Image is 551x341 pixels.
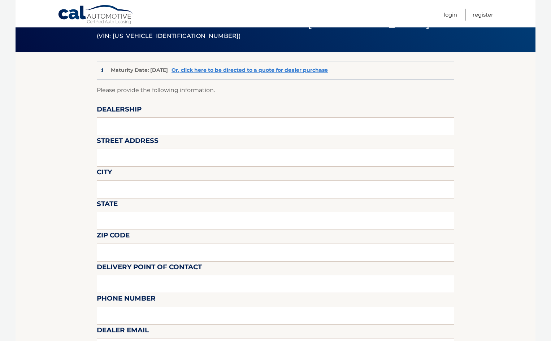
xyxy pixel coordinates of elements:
[97,325,149,338] label: Dealer Email
[97,104,142,117] label: Dealership
[97,230,130,243] label: Zip Code
[473,9,493,21] a: Register
[97,262,202,275] label: Delivery Point of Contact
[444,9,457,21] a: Login
[97,85,454,95] p: Please provide the following information.
[97,32,240,39] small: (VIN: [US_VEHICLE_IDENTIFICATION_NUMBER])
[58,5,134,26] a: Cal Automotive
[97,17,430,41] span: Ground a Vehicle - 2023 Hyundai [GEOGRAPHIC_DATA]
[111,67,168,73] p: Maturity Date: [DATE]
[97,135,159,149] label: Street Address
[97,167,112,180] label: City
[97,293,156,306] label: Phone Number
[97,198,118,212] label: State
[172,67,328,73] a: Or, click here to be directed to a quote for dealer purchase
